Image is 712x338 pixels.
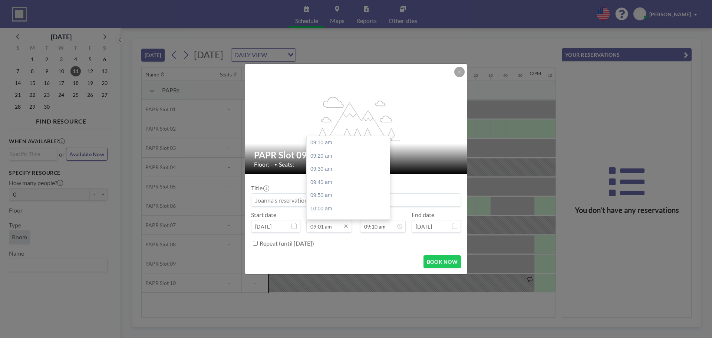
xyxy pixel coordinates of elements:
span: Seats: - [279,161,297,168]
span: • [274,162,277,167]
button: BOOK NOW [423,255,461,268]
div: 10:10 am [307,216,393,229]
label: Start date [251,211,276,219]
input: Joanna's reservation [251,194,461,206]
div: 09:50 am [307,189,393,202]
label: End date [412,211,434,219]
g: flex-grow: 1.2; [313,96,400,141]
div: 09:10 am [307,136,393,150]
label: Repeat (until [DATE]) [260,240,314,247]
div: 09:40 am [307,176,393,189]
span: - [355,214,357,230]
div: 10:00 am [307,202,393,216]
h2: PAPR Slot 09 [254,150,459,161]
label: Title [251,184,268,192]
div: 09:20 am [307,150,393,163]
span: Floor: - [254,161,273,168]
div: 09:30 am [307,163,393,176]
